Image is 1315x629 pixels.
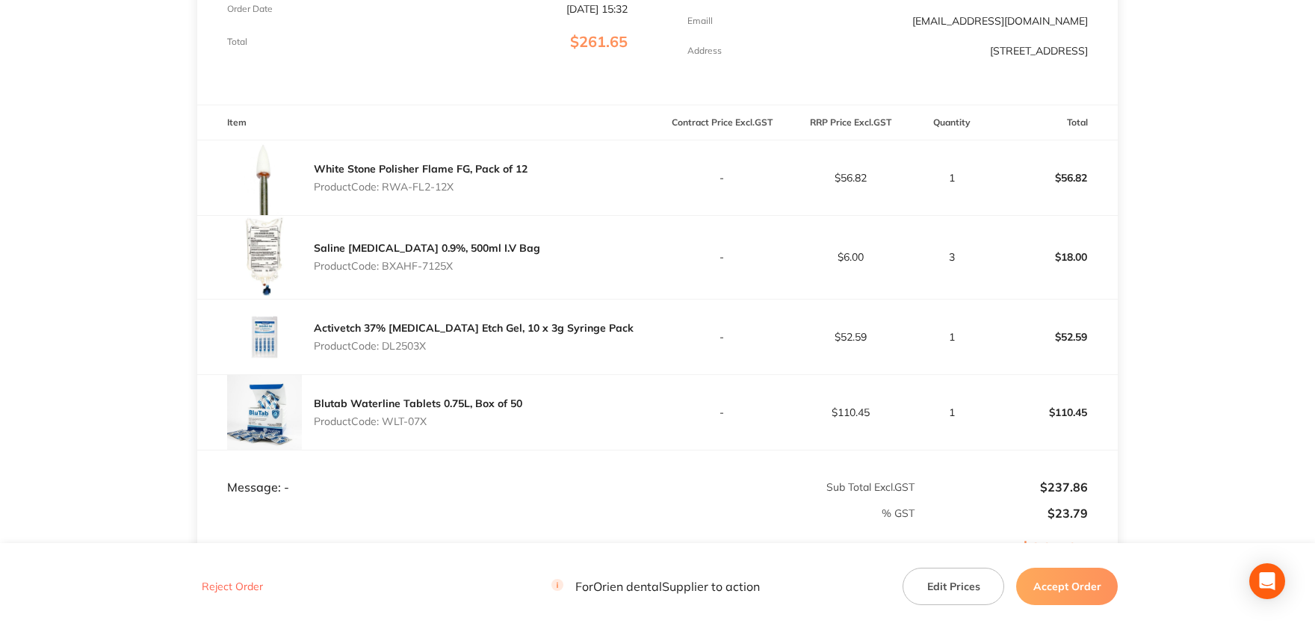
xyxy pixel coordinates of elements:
p: [STREET_ADDRESS] [990,45,1088,57]
a: Activetch 37% [MEDICAL_DATA] Etch Gel, 10 x 3g Syringe Pack [314,321,634,335]
p: $261.65 [916,539,1117,590]
p: Product Code: WLT-07X [314,415,522,427]
a: Blutab Waterline Tablets 0.75L, Box of 50 [314,397,522,410]
div: Open Intercom Messenger [1249,563,1285,599]
p: Product Code: RWA-FL2-12X [314,181,527,193]
p: $237.86 [916,480,1088,494]
img: OHM4anhhcA [227,216,302,299]
p: $23.79 [916,506,1088,520]
th: Contract Price Excl. GST [657,105,786,140]
span: $261.65 [570,32,628,51]
th: RRP Price Excl. GST [786,105,915,140]
p: 1 [916,406,988,418]
p: - [658,331,785,343]
img: emw0ZnBoeQ [227,140,302,215]
p: $110.45 [990,394,1117,430]
p: Emaill [687,16,713,26]
p: $52.59 [990,319,1117,355]
th: Item [197,105,657,140]
p: - [658,172,785,184]
p: 1 [916,331,988,343]
p: $6.00 [787,251,914,263]
p: Address [687,46,722,56]
p: 3 [916,251,988,263]
img: aW5xODhueg [227,300,302,374]
p: % GST [198,507,915,519]
p: Sub Total Excl. GST [658,481,915,493]
p: $56.82 [990,160,1117,196]
p: For Orien dental Supplier to action [551,579,760,593]
button: Edit Prices [903,567,1004,604]
p: $18.00 [990,239,1117,275]
td: Message: - [197,450,657,495]
p: $110.45 [787,406,914,418]
a: White Stone Polisher Flame FG, Pack of 12 [314,162,527,176]
p: [DATE] 15:32 [566,3,628,15]
p: Product Code: DL2503X [314,340,634,352]
p: 1 [916,172,988,184]
th: Total [989,105,1118,140]
p: Order Date [227,4,273,14]
th: Quantity [915,105,989,140]
p: $52.59 [787,331,914,343]
a: Saline [MEDICAL_DATA] 0.9%, 500ml I.V Bag [314,241,540,255]
button: Accept Order [1016,567,1118,604]
button: Reject Order [197,580,267,593]
img: cG5yc2c2aA [227,375,302,450]
p: $56.82 [787,172,914,184]
p: Product Code: BXAHF-7125X [314,260,540,272]
p: Total [227,37,247,47]
p: - [658,406,785,418]
a: [EMAIL_ADDRESS][DOMAIN_NAME] [912,14,1088,28]
p: - [658,251,785,263]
